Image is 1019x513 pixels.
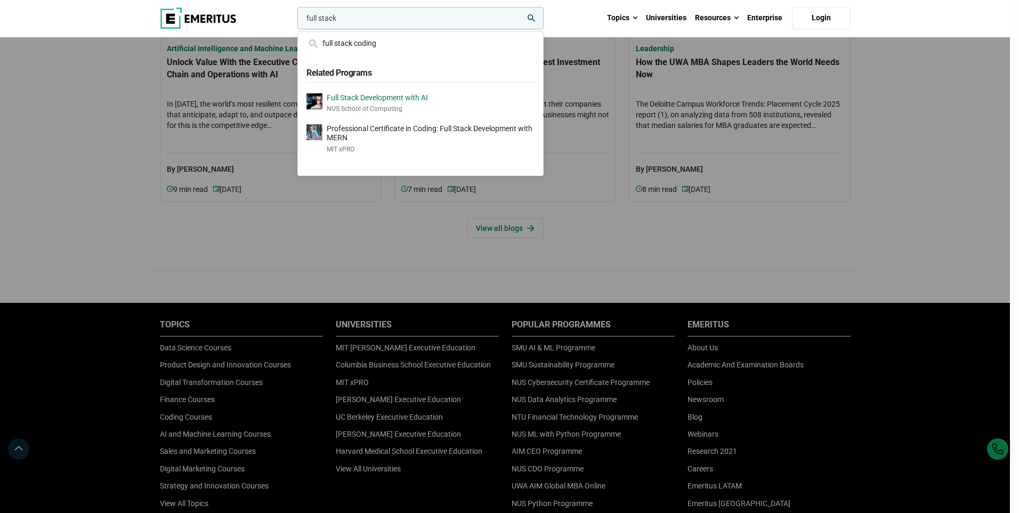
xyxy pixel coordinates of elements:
p: NUS School of Computing [327,105,428,114]
img: Professional Certificate in Coding: Full Stack Development with MERN [306,124,322,140]
h5: Related Programs [306,62,535,82]
a: Login [792,7,851,29]
a: Full Stack Development with AINUS School of Computing [306,93,535,114]
p: Full Stack Development with AI [327,93,428,102]
img: Full Stack Development with AI [306,93,322,109]
input: woocommerce-product-search-field-0 [297,7,544,29]
p: MIT xPRO [327,145,535,154]
a: Professional Certificate in Coding: Full Stack Development with MERNMIT xPRO [306,124,535,154]
p: Professional Certificate in Coding: Full Stack Development with MERN [327,124,535,142]
div: full stack coding [306,37,535,49]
